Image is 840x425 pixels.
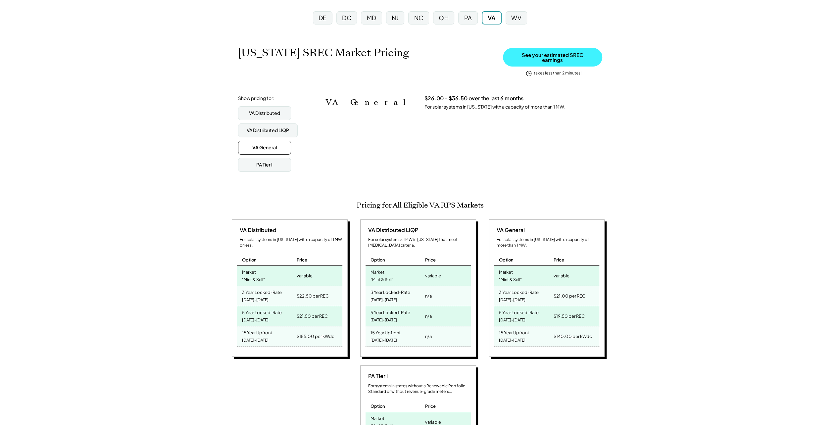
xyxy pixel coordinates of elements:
[242,257,257,263] div: Option
[296,271,312,280] div: variable
[368,383,471,395] div: For systems in states without a Renewable Portfolio Standard or without revenue-grade meters...
[424,104,566,110] div: For solar systems in [US_STATE] with a capacity of more than 1 MW.
[342,14,351,22] div: DC
[499,267,513,275] div: Market
[553,291,585,301] div: $21.00 per REC
[425,271,441,280] div: variable
[368,237,471,248] div: For solar systems ≤1 MW in [US_STATE] that meet [MEDICAL_DATA] criteria.
[499,336,525,345] div: [DATE]-[DATE]
[242,267,256,275] div: Market
[242,308,282,315] div: 5 Year Locked-Rate
[371,275,393,284] div: "Mint & Sell"
[296,332,334,341] div: $185.00 per kWdc
[249,110,280,117] div: VA Distributed
[425,257,435,263] div: Price
[242,336,269,345] div: [DATE]-[DATE]
[371,403,385,409] div: Option
[366,372,388,380] div: PA Tier I
[499,316,525,325] div: [DATE]-[DATE]
[425,332,431,341] div: n/a
[499,328,529,336] div: 15 Year Upfront
[242,288,282,295] div: 3 Year Locked-Rate
[425,403,435,409] div: Price
[256,162,272,168] div: PA Tier I
[553,311,584,321] div: $19.50 per REC
[424,95,523,102] h3: $26.00 - $36.50 over the last 6 months
[488,14,496,22] div: VA
[414,14,423,22] div: NC
[371,257,385,263] div: Option
[247,127,289,134] div: VA Distributed LIQP
[238,46,409,59] h1: [US_STATE] SREC Market Pricing
[499,296,525,305] div: [DATE]-[DATE]
[425,291,431,301] div: n/a
[371,336,397,345] div: [DATE]-[DATE]
[425,311,431,321] div: n/a
[296,257,307,263] div: Price
[357,201,484,210] h2: Pricing for All Eligible VA RPS Markets
[494,226,525,234] div: VA General
[367,14,376,22] div: MD
[464,14,472,22] div: PA
[371,414,384,421] div: Market
[237,226,276,234] div: VA Distributed
[511,14,521,22] div: WV
[534,71,581,76] div: takes less than 2 minutes!
[371,267,384,275] div: Market
[242,275,265,284] div: "Mint & Sell"
[319,14,327,22] div: DE
[553,271,569,280] div: variable
[497,237,599,248] div: For solar systems in [US_STATE] with a capacity of more than 1 MW.
[296,291,328,301] div: $22.50 per REC
[242,316,269,325] div: [DATE]-[DATE]
[499,257,514,263] div: Option
[242,296,269,305] div: [DATE]-[DATE]
[499,308,539,315] div: 5 Year Locked-Rate
[242,328,272,336] div: 15 Year Upfront
[238,95,274,102] div: Show pricing for:
[366,226,418,234] div: VA Distributed LIQP
[499,275,522,284] div: "Mint & Sell"
[240,237,342,248] div: For solar systems in [US_STATE] with a capacity of 1 MW or less.
[392,14,399,22] div: NJ
[296,311,327,321] div: $21.50 per REC
[439,14,449,22] div: OH
[371,316,397,325] div: [DATE]-[DATE]
[553,257,564,263] div: Price
[371,296,397,305] div: [DATE]-[DATE]
[371,288,410,295] div: 3 Year Locked-Rate
[553,332,592,341] div: $140.00 per kWdc
[252,144,277,151] div: VA General
[326,98,415,107] h2: VA General
[371,308,410,315] div: 5 Year Locked-Rate
[371,328,401,336] div: 15 Year Upfront
[499,288,539,295] div: 3 Year Locked-Rate
[503,48,602,67] button: See your estimated SREC earnings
